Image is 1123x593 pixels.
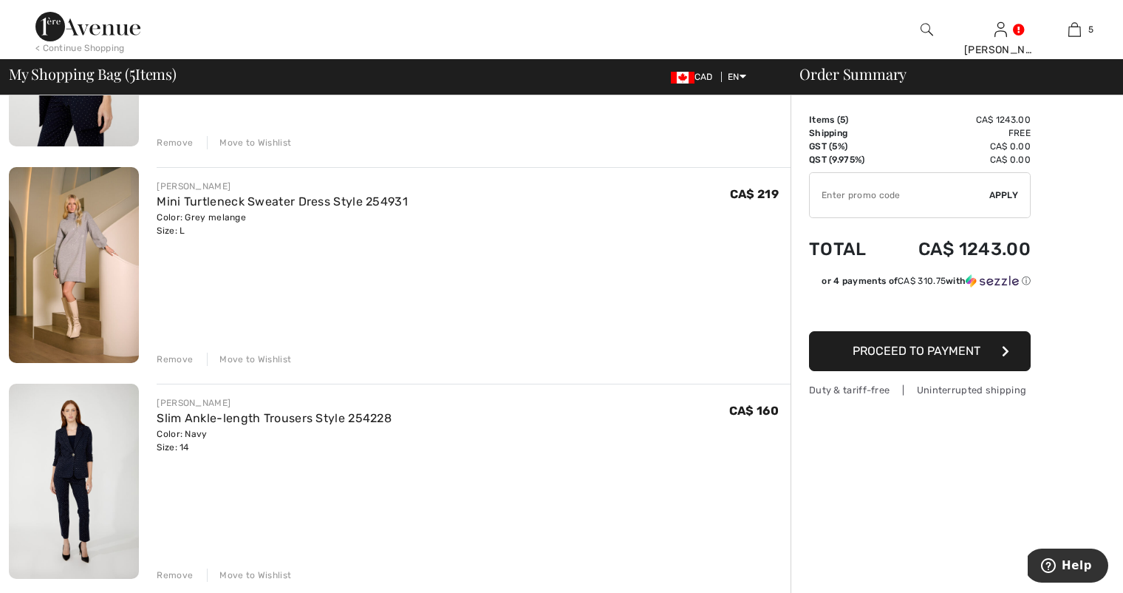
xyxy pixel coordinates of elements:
img: Canadian Dollar [671,72,694,84]
img: Slim Ankle-length Trousers Style 254228 [9,384,139,579]
div: or 4 payments ofCA$ 310.75withSezzle Click to learn more about Sezzle [809,274,1031,293]
div: Order Summary [782,67,1114,81]
span: CAD [671,72,719,82]
div: Color: Navy Size: 14 [157,427,392,454]
td: CA$ 0.00 [884,140,1031,153]
span: 5 [840,115,845,125]
div: Remove [157,569,193,582]
a: Mini Turtleneck Sweater Dress Style 254931 [157,194,408,209]
span: CA$ 160 [729,404,779,418]
div: [PERSON_NAME] [157,180,408,193]
span: CA$ 310.75 [898,276,946,286]
span: Apply [989,189,1019,202]
td: CA$ 0.00 [884,153,1031,166]
div: or 4 payments of with [822,274,1031,288]
a: Sign In [994,22,1007,36]
img: Sezzle [966,274,1019,288]
span: 5 [1088,23,1093,36]
div: Remove [157,136,193,149]
td: Total [809,224,884,274]
div: Move to Wishlist [207,569,291,582]
td: Items ( ) [809,113,884,126]
input: Promo code [810,173,989,217]
td: Shipping [809,126,884,140]
img: My Bag [1068,21,1081,38]
div: Move to Wishlist [207,136,291,149]
span: Proceed to Payment [853,344,980,358]
td: Free [884,126,1031,140]
td: GST (5%) [809,140,884,153]
div: Remove [157,353,193,366]
img: 1ère Avenue [35,12,140,41]
td: CA$ 1243.00 [884,224,1031,274]
iframe: Opens a widget where you can find more information [1028,549,1108,586]
a: 5 [1038,21,1110,38]
div: Move to Wishlist [207,353,291,366]
span: My Shopping Bag ( Items) [9,67,177,81]
td: CA$ 1243.00 [884,113,1031,126]
div: [PERSON_NAME] [964,42,1037,58]
span: 5 [129,63,135,82]
a: Slim Ankle-length Trousers Style 254228 [157,411,392,425]
div: [PERSON_NAME] [157,396,392,410]
button: Proceed to Payment [809,331,1031,371]
div: Color: Grey melange Size: L [157,211,408,237]
div: < Continue Shopping [35,41,125,55]
td: QST (9.975%) [809,153,884,166]
img: search the website [921,21,933,38]
img: Mini Turtleneck Sweater Dress Style 254931 [9,167,139,362]
div: Duty & tariff-free | Uninterrupted shipping [809,383,1031,397]
img: My Info [994,21,1007,38]
span: EN [728,72,746,82]
span: CA$ 219 [730,187,779,201]
iframe: PayPal-paypal [809,293,1031,326]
